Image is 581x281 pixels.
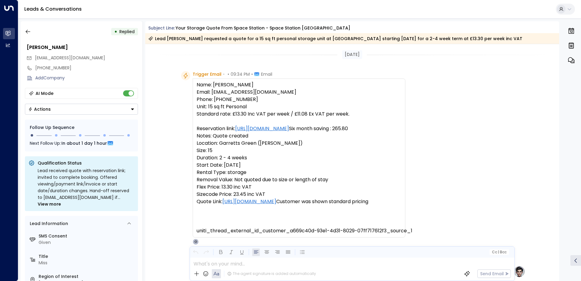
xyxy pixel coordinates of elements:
[38,167,134,207] div: Lead received quote with reservation link; invited to complete booking. Offered viewing/payment l...
[35,55,105,61] span: [EMAIL_ADDRESS][DOMAIN_NAME]
[25,104,138,115] div: Button group with a nested menu
[30,140,133,147] div: Next Follow Up:
[202,248,210,256] button: Redo
[39,273,136,280] label: Region of Interest
[192,248,199,256] button: Undo
[61,140,107,147] span: In about 1 day 1 hour
[35,55,105,61] span: meyharchahal9@gmail.com
[492,250,506,254] span: Cc Bcc
[222,198,276,205] a: [URL][DOMAIN_NAME]
[231,71,250,77] span: 09:34 PM
[27,44,138,51] div: [PERSON_NAME]
[24,5,82,12] a: Leads & Conversations
[228,71,229,77] span: •
[39,260,136,266] div: Miss
[38,201,61,207] span: View more
[39,253,136,260] label: Title
[227,271,316,276] div: The agent signature is added automatically
[39,239,136,246] div: Given
[114,26,117,37] div: •
[498,250,499,254] span: |
[148,25,175,31] span: Subject Line:
[148,36,522,42] div: Lead [PERSON_NAME] requested a quote for a 15 sq ft personal storage unit at [GEOGRAPHIC_DATA] st...
[193,239,199,245] div: O
[342,50,362,59] div: [DATE]
[30,124,133,131] div: Follow Up Sequence
[25,104,138,115] button: Actions
[35,75,138,81] div: AddCompany
[251,71,253,77] span: •
[38,160,134,166] p: Qualification Status
[193,71,222,77] span: Trigger Email
[119,29,135,35] span: Replied
[513,265,525,278] img: profile-logo.png
[28,220,68,227] div: Lead Information
[176,25,350,31] div: Your storage quote from Space Station - Space Station [GEOGRAPHIC_DATA]
[28,106,51,112] div: Actions
[39,233,136,239] label: SMS Consent
[36,90,53,96] div: AI Mode
[223,71,225,77] span: •
[235,125,289,132] a: [URL][DOMAIN_NAME]
[197,81,401,234] pre: Name: [PERSON_NAME] Email: [EMAIL_ADDRESS][DOMAIN_NAME] Phone: [PHONE_NUMBER] Unit: 15 sq ft Pers...
[35,65,138,71] div: [PHONE_NUMBER]
[261,71,272,77] span: Email
[489,249,509,255] button: Cc|Bcc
